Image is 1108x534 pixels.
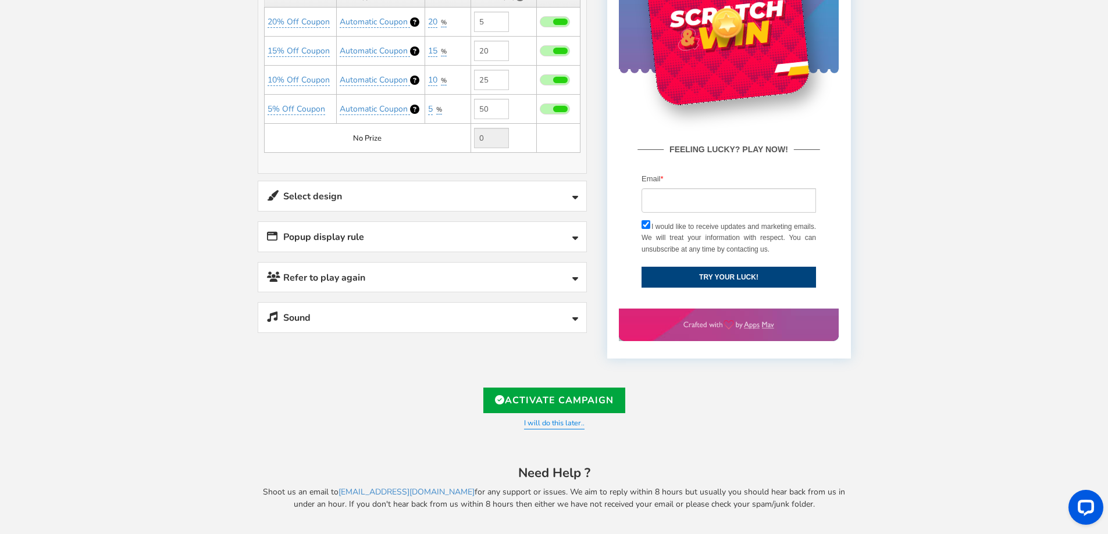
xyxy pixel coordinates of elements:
[441,47,447,56] a: %
[428,74,437,86] a: 10
[23,323,31,332] input: I would like to receive updates and marketing emails. We will treat your information with respect...
[428,45,437,57] a: 15
[340,74,410,86] a: Automatic Coupon
[340,16,410,28] a: Automatic Coupon
[65,423,156,432] img: appsmav-footer-credit.png
[23,276,45,288] label: Email
[340,103,408,114] span: Automatic Coupon
[268,103,325,115] a: 5% Off Coupon
[441,18,447,27] a: %
[436,105,442,114] span: %
[45,246,175,259] strong: FEELING LUCKY? PLAY NOW!
[23,370,197,390] button: TRY YOUR LUCK!
[340,74,408,85] span: Automatic Coupon
[258,222,586,252] a: Popup display rule
[268,16,330,28] a: 20% Off Coupon
[340,45,410,57] a: Automatic Coupon
[258,303,586,332] a: Sound
[340,16,408,27] span: Automatic Coupon
[524,418,585,429] a: I will do this later..
[258,263,586,292] a: Refer to play again
[178,4,208,12] a: click here
[428,103,433,115] a: 5
[436,105,442,114] a: %
[258,181,586,211] a: Select design
[474,128,509,148] input: Value not editable
[1059,485,1108,534] iframe: LiveChat chat widget
[268,45,330,57] a: 15% Off Coupon
[258,486,851,510] p: Shoot us an email to for any support or issues. We aim to reply within 8 hours but usually you sh...
[441,76,447,85] a: %
[340,103,410,115] a: Automatic Coupon
[264,124,471,153] td: No Prize
[339,486,475,497] a: [EMAIL_ADDRESS][DOMAIN_NAME]
[483,388,625,413] a: Activate Campaign
[23,324,197,358] label: I would like to receive updates and marketing emails. We will treat your information with respect...
[428,16,437,28] a: 20
[340,45,408,56] span: Automatic Coupon
[258,466,851,480] h3: Need Help ?
[268,74,330,86] a: 10% Off Coupon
